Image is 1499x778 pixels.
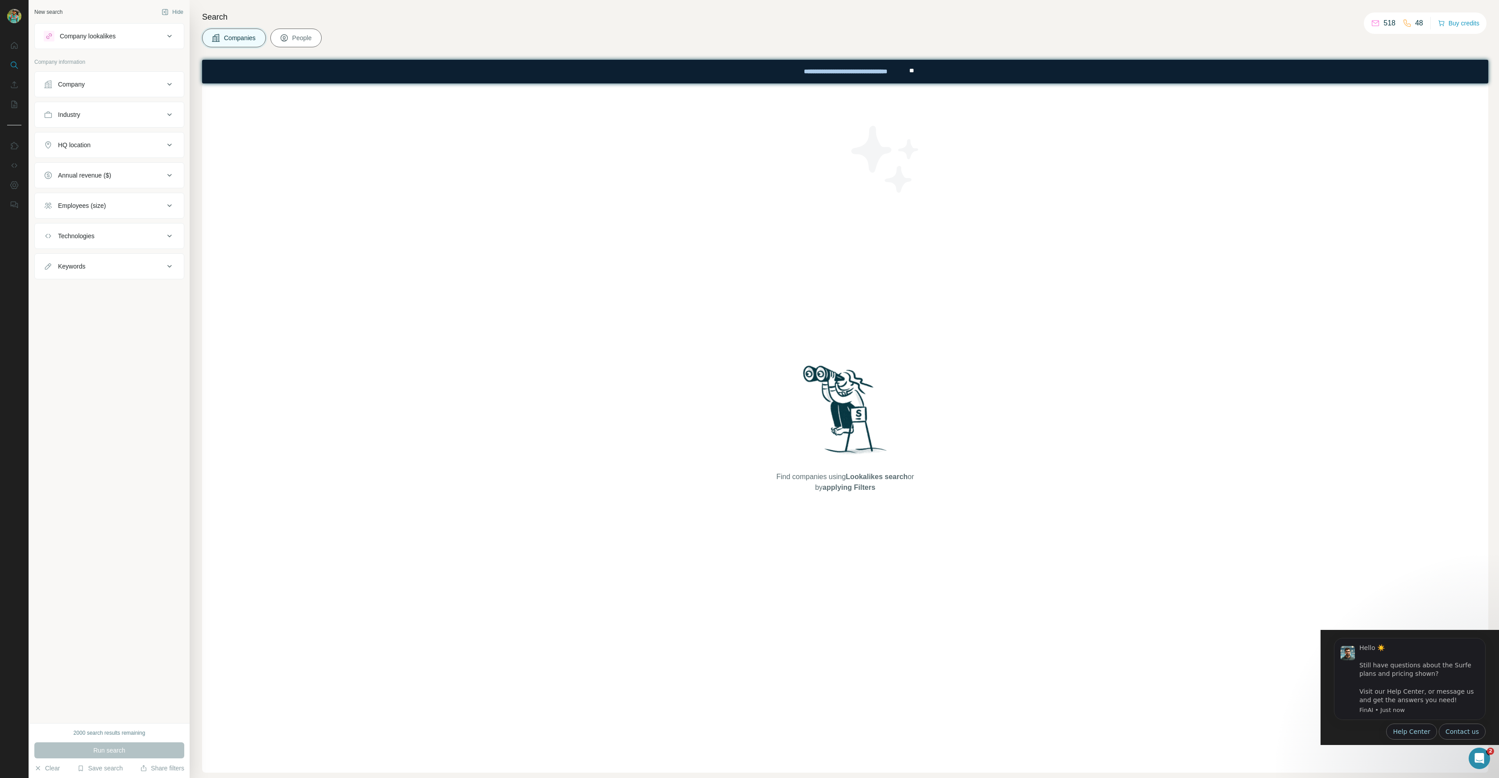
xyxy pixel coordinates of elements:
button: Keywords [35,256,184,277]
div: Industry [58,110,80,119]
img: Avatar [7,9,21,23]
span: 2 [1487,748,1494,755]
button: HQ location [35,134,184,156]
span: applying Filters [823,484,875,491]
button: Employees (size) [35,195,184,216]
p: 518 [1383,18,1395,29]
button: Share filters [140,764,184,773]
button: My lists [7,96,21,112]
div: Employees (size) [58,201,106,210]
button: Use Surfe API [7,157,21,174]
button: Annual revenue ($) [35,165,184,186]
div: Technologies [58,232,95,240]
img: Surfe Illustration - Stars [845,119,926,199]
button: Company [35,74,184,95]
p: 48 [1415,18,1423,29]
iframe: Banner [202,60,1488,83]
button: Search [7,57,21,73]
div: Company [58,80,85,89]
span: Companies [224,33,257,42]
button: Dashboard [7,177,21,193]
span: Find companies using or by [774,472,916,493]
div: Annual revenue ($) [58,171,111,180]
iframe: Intercom live chat [1469,748,1490,769]
div: Company lookalikes [60,32,116,41]
span: People [292,33,313,42]
p: Company information [34,58,184,66]
div: Keywords [58,262,85,271]
button: Buy credits [1438,17,1479,29]
iframe: Intercom notifications message [1321,630,1499,745]
button: Clear [34,764,60,773]
span: Lookalikes search [846,473,908,480]
div: 2000 search results remaining [74,729,145,737]
button: Use Surfe on LinkedIn [7,138,21,154]
button: Quick start [7,37,21,54]
button: Hide [155,5,190,19]
img: Surfe Illustration - Woman searching with binoculars [799,363,892,463]
div: HQ location [58,141,91,149]
div: New search [34,8,62,16]
h4: Search [202,11,1488,23]
button: Industry [35,104,184,125]
button: Company lookalikes [35,25,184,47]
button: Feedback [7,197,21,213]
button: Technologies [35,225,184,247]
button: Save search [77,764,123,773]
button: Enrich CSV [7,77,21,93]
